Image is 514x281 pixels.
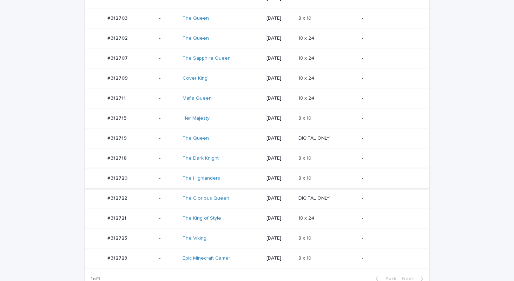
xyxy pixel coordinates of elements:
[159,75,177,81] p: -
[266,255,293,261] p: [DATE]
[107,234,128,241] p: #312725
[183,115,210,121] a: Her Majesty
[266,95,293,101] p: [DATE]
[183,95,212,101] a: Mafia Queen
[107,14,129,21] p: #312703
[107,34,129,41] p: #312702
[85,88,429,108] tr: #312711#312711 -Mafia Queen [DATE]18 x 2418 x 24 -
[298,234,313,241] p: 8 x 10
[85,208,429,228] tr: #312721#312721 -The King of Style [DATE]18 x 2418 x 24 -
[159,35,177,41] p: -
[159,235,177,241] p: -
[362,55,418,61] p: -
[159,135,177,141] p: -
[85,128,429,148] tr: #312719#312719 -The Queen [DATE]DIGITAL ONLYDIGITAL ONLY -
[266,115,293,121] p: [DATE]
[362,35,418,41] p: -
[85,228,429,248] tr: #312725#312725 -The Viking [DATE]8 x 108 x 10 -
[298,254,313,261] p: 8 x 10
[159,55,177,61] p: -
[183,235,206,241] a: The Viking
[298,54,316,61] p: 18 x 24
[266,55,293,61] p: [DATE]
[362,255,418,261] p: -
[85,188,429,208] tr: #312722#312722 -The Glorious Queen [DATE]DIGITAL ONLYDIGITAL ONLY -
[298,154,313,161] p: 8 x 10
[107,194,128,201] p: #312722
[298,194,331,201] p: DIGITAL ONLY
[107,74,129,81] p: #312709
[266,135,293,141] p: [DATE]
[107,134,128,141] p: #312719
[183,175,220,181] a: The Highlanders
[159,95,177,101] p: -
[266,175,293,181] p: [DATE]
[362,175,418,181] p: -
[298,94,316,101] p: 18 x 24
[85,68,429,88] tr: #312709#312709 -Cover King [DATE]18 x 2418 x 24 -
[183,135,209,141] a: The Queen
[107,114,128,121] p: #312715
[159,15,177,21] p: -
[159,175,177,181] p: -
[381,276,396,281] span: Back
[183,75,207,81] a: Cover King
[85,248,429,268] tr: #312729#312729 -Epic Minecraft Gamer [DATE]8 x 108 x 10 -
[159,155,177,161] p: -
[266,155,293,161] p: [DATE]
[159,115,177,121] p: -
[183,255,230,261] a: Epic Minecraft Gamer
[107,214,128,221] p: #312721
[183,15,209,21] a: The Queen
[298,114,313,121] p: 8 x 10
[362,195,418,201] p: -
[159,215,177,221] p: -
[107,174,129,181] p: #312720
[362,15,418,21] p: -
[159,195,177,201] p: -
[298,14,313,21] p: 8 x 10
[107,154,128,161] p: #312718
[362,75,418,81] p: -
[183,55,231,61] a: The Sapphire Queen
[266,35,293,41] p: [DATE]
[85,28,429,48] tr: #312702#312702 -The Queen [DATE]18 x 2418 x 24 -
[183,215,221,221] a: The King of Style
[362,235,418,241] p: -
[298,34,316,41] p: 18 x 24
[266,15,293,21] p: [DATE]
[85,48,429,68] tr: #312707#312707 -The Sapphire Queen [DATE]18 x 2418 x 24 -
[266,75,293,81] p: [DATE]
[298,174,313,181] p: 8 x 10
[402,276,417,281] span: Next
[362,115,418,121] p: -
[85,108,429,128] tr: #312715#312715 -Her Majesty [DATE]8 x 108 x 10 -
[362,135,418,141] p: -
[266,215,293,221] p: [DATE]
[362,95,418,101] p: -
[266,235,293,241] p: [DATE]
[159,255,177,261] p: -
[107,254,129,261] p: #312729
[107,94,127,101] p: #312711
[85,8,429,28] tr: #312703#312703 -The Queen [DATE]8 x 108 x 10 -
[298,74,316,81] p: 18 x 24
[183,195,229,201] a: The Glorious Queen
[362,215,418,221] p: -
[298,214,316,221] p: 18 x 24
[298,134,331,141] p: DIGITAL ONLY
[85,168,429,188] tr: #312720#312720 -The Highlanders [DATE]8 x 108 x 10 -
[362,155,418,161] p: -
[183,155,219,161] a: The Dark Knight
[107,54,129,61] p: #312707
[85,148,429,168] tr: #312718#312718 -The Dark Knight [DATE]8 x 108 x 10 -
[183,35,209,41] a: The Queen
[266,195,293,201] p: [DATE]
